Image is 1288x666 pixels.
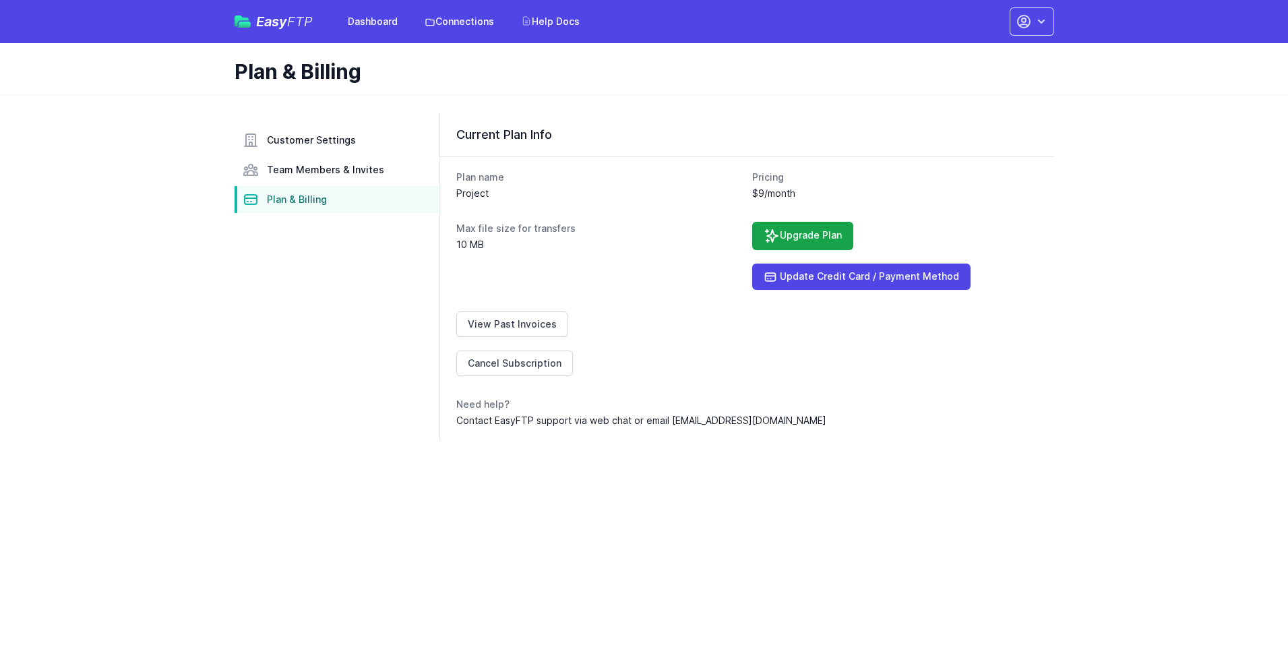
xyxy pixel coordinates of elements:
[752,171,1038,184] dt: Pricing
[456,351,573,376] a: Cancel Subscription
[235,15,313,28] a: EasyFTP
[267,163,384,177] span: Team Members & Invites
[456,414,1038,427] dd: Contact EasyFTP support via web chat or email [EMAIL_ADDRESS][DOMAIN_NAME]
[417,9,502,34] a: Connections
[235,156,439,183] a: Team Members & Invites
[267,193,327,206] span: Plan & Billing
[752,187,1038,200] dd: $9/month
[752,264,971,290] a: Update Credit Card / Payment Method
[456,127,1038,143] h3: Current Plan Info
[456,238,742,251] dd: 10 MB
[456,311,568,337] a: View Past Invoices
[340,9,406,34] a: Dashboard
[456,398,1038,411] dt: Need help?
[752,222,853,250] a: Upgrade Plan
[267,133,356,147] span: Customer Settings
[456,171,742,184] dt: Plan name
[456,222,742,235] dt: Max file size for transfers
[287,13,313,30] span: FTP
[235,127,439,154] a: Customer Settings
[235,16,251,28] img: easyftp_logo.png
[513,9,588,34] a: Help Docs
[456,187,742,200] dd: Project
[235,186,439,213] a: Plan & Billing
[256,15,313,28] span: Easy
[235,59,1043,84] h1: Plan & Billing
